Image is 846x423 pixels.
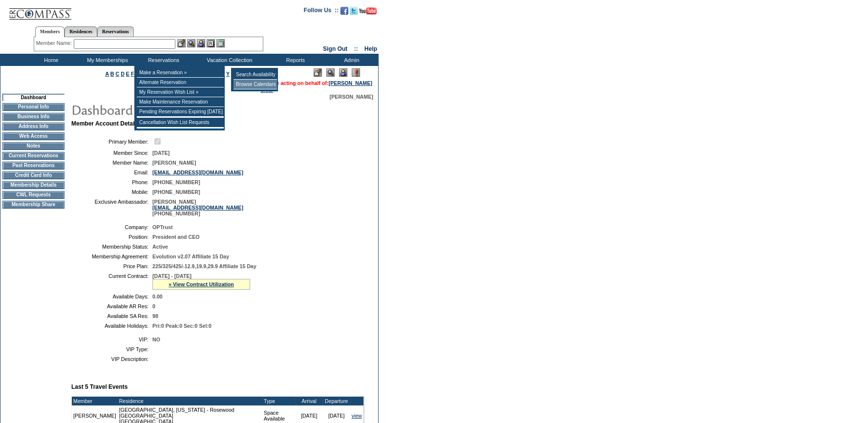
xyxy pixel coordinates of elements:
td: Departure [323,397,350,405]
td: Member [72,397,118,405]
td: Reservations [134,54,190,66]
div: Member Name: [36,39,74,47]
td: CWL Requests [2,191,64,199]
td: VIP: [75,337,148,342]
td: Current Contract: [75,273,148,290]
td: Available Days: [75,294,148,299]
a: Sign Out [323,45,347,52]
img: Follow us on Twitter [350,7,358,15]
a: A [106,71,109,77]
td: Current Reservations [2,152,64,160]
span: [DATE] [152,150,169,156]
td: Available SA Res: [75,313,148,319]
b: Last 5 Travel Events [71,383,127,390]
a: Subscribe to our YouTube Channel [359,10,377,16]
td: Available Holidays: [75,323,148,329]
td: Home [22,54,78,66]
span: 0 [152,303,155,309]
a: view [352,413,362,419]
a: » View Contract Utilization [169,281,234,287]
a: Help [364,45,377,52]
td: My Memberships [78,54,134,66]
td: Membership Agreement: [75,254,148,259]
td: Business Info [2,113,64,121]
td: Member Name: [75,160,148,166]
a: Become our fan on Facebook [340,10,348,16]
a: C [115,71,119,77]
td: Position: [75,234,148,240]
td: Credit Card Info [2,171,64,179]
img: Reservations [207,39,215,47]
a: F [131,71,134,77]
img: Impersonate [339,68,347,77]
img: pgTtlDashboard.gif [71,100,266,119]
td: Member Since: [75,150,148,156]
span: [PHONE_NUMBER] [152,179,200,185]
img: View [187,39,195,47]
td: Cancellation Wish List Requests [137,118,224,127]
a: Members [35,26,65,37]
td: Arrival [296,397,323,405]
a: D [121,71,125,77]
span: 0.00 [152,294,163,299]
span: [PERSON_NAME] [152,160,196,166]
img: Subscribe to our YouTube Channel [359,7,377,15]
span: [PHONE_NUMBER] [152,189,200,195]
a: E [126,71,129,77]
td: Dashboard [2,94,64,101]
span: OPTrust [152,224,172,230]
td: Type [262,397,296,405]
a: [EMAIL_ADDRESS][DOMAIN_NAME] [152,205,243,211]
span: :: [354,45,358,52]
td: VIP Type: [75,346,148,352]
td: Pending Reservations Expiring [DATE] [137,107,224,117]
a: [EMAIL_ADDRESS][DOMAIN_NAME] [152,169,243,175]
td: Residence [118,397,262,405]
td: Admin [322,54,379,66]
td: Membership Details [2,181,64,189]
img: Impersonate [197,39,205,47]
td: Past Reservations [2,162,64,169]
td: Browse Calendars [233,80,277,89]
td: VIP Description: [75,356,148,362]
span: 225/325/425/-12.9,19.9,29.9 Affiliate 15 Day [152,263,256,269]
td: Membership Status: [75,244,148,250]
td: Make a Reservation » [137,68,224,78]
td: Phone: [75,179,148,185]
td: Reports [266,54,322,66]
td: Search Availability [233,70,277,80]
span: [PERSON_NAME] [PHONE_NUMBER] [152,199,243,216]
img: Become our fan on Facebook [340,7,348,15]
span: NO [152,337,160,342]
b: Member Account Details [71,120,140,127]
a: B [110,71,114,77]
span: [DATE] - [DATE] [152,273,191,279]
a: Y [226,71,230,77]
td: Address Info [2,123,64,130]
img: Edit Mode [314,68,322,77]
td: Primary Member: [75,137,148,146]
td: Email: [75,169,148,175]
td: Personal Info [2,103,64,111]
td: Follow Us :: [304,6,338,18]
a: [PERSON_NAME] [329,80,372,86]
img: Log Concern/Member Elevation [352,68,360,77]
td: My Reservation Wish List » [137,87,224,97]
span: Evolution v2.07 Affiliate 15 Day [152,254,229,259]
td: Price Plan: [75,263,148,269]
td: Alternate Reservation [137,78,224,87]
span: You are acting on behalf of: [260,80,372,86]
td: Vacation Collection [190,54,266,66]
td: Membership Share [2,201,64,209]
td: Available AR Res: [75,303,148,309]
td: Company: [75,224,148,230]
a: Residences [64,26,97,37]
td: Exclusive Ambassador: [75,199,148,216]
td: Web Access [2,132,64,140]
img: View Mode [326,68,335,77]
span: 98 [152,313,158,319]
img: b_edit.gif [177,39,186,47]
a: Reservations [97,26,134,37]
img: b_calculator.gif [216,39,225,47]
span: [PERSON_NAME] [330,94,373,100]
